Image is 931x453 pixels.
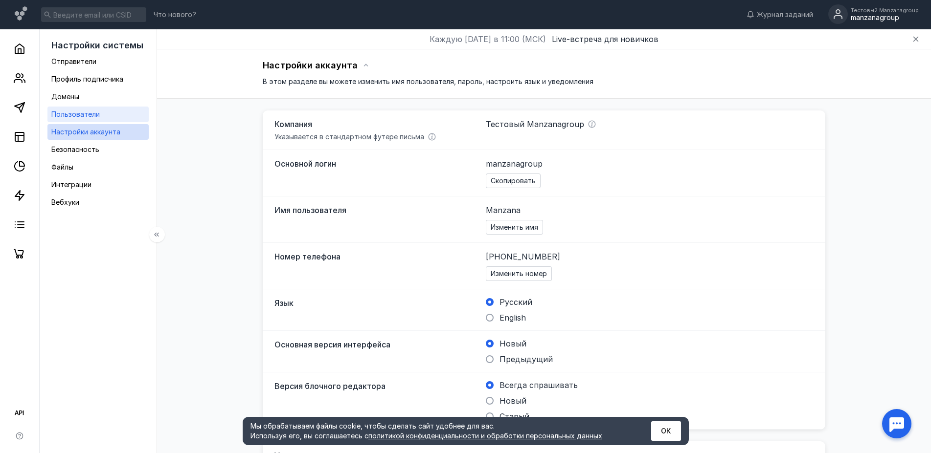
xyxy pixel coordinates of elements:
[651,421,681,441] button: ОК
[552,33,659,45] button: Live-встреча для новичков
[149,11,201,18] a: Что нового?
[851,14,919,22] div: manzanagroup
[491,223,538,232] span: Изменить имя
[263,77,593,86] span: В этом разделе вы можете изменить имя пользователя, пароль, настроить язык и уведомления
[47,142,149,157] a: Безопасность
[51,198,79,206] span: Вебхуки
[47,54,149,69] a: Отправители
[486,173,541,188] button: Скопировать
[51,128,120,136] span: Настройки аккаунта
[500,354,553,364] span: Предыдущий
[47,177,149,193] a: Интеграции
[486,266,552,281] button: Изменить номер
[51,40,143,50] span: Настройки системы
[250,421,627,441] div: Мы обрабатываем файлы cookie, чтобы сделать сайт удобнее для вас. Используя его, вы соглашаетесь c
[41,7,146,22] input: Введите email или CSID
[430,33,546,45] span: Каждую [DATE] в 11:00 (МСК)
[51,57,96,65] span: Отправители
[486,251,560,262] span: [PHONE_NUMBER]
[47,194,149,210] a: Вебхуки
[51,110,100,118] span: Пользователи
[368,431,602,440] a: политикой конфиденциальности и обработки персональных данных
[51,92,79,101] span: Домены
[552,34,659,44] span: Live-встреча для новичков
[274,340,390,349] span: Основная версия интерфейса
[274,252,341,261] span: Номер телефона
[47,124,149,140] a: Настройки аккаунта
[500,297,532,307] span: Русский
[274,298,294,308] span: Язык
[757,10,813,20] span: Журнал заданий
[500,313,526,323] span: English
[851,7,919,13] div: Тестовый Manzanagroup
[500,411,529,421] span: Старый
[486,158,543,170] span: manzanagroup
[274,205,346,215] span: Имя пользователя
[486,205,521,215] span: Manzana
[274,132,424,141] span: Указывается в стандартном футере письма
[274,381,386,391] span: Версия блочного редактора
[47,71,149,87] a: Профиль подписчика
[742,10,818,20] a: Журнал заданий
[500,380,578,390] span: Всегда спрашивать
[486,220,543,235] button: Изменить имя
[47,107,149,122] a: Пользователи
[274,119,312,129] span: Компания
[486,119,584,129] span: Тестовый Manzanagroup
[263,60,358,70] span: Настройки аккаунта
[500,396,526,406] span: Новый
[51,163,73,171] span: Файлы
[491,270,547,278] span: Изменить номер
[500,339,526,348] span: Новый
[274,159,336,169] span: Основной логин
[51,145,99,153] span: Безопасность
[491,177,536,185] span: Скопировать
[47,159,149,175] a: Файлы
[51,75,123,83] span: Профиль подписчика
[47,89,149,105] a: Домены
[51,180,91,189] span: Интеграции
[154,11,196,18] span: Что нового?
